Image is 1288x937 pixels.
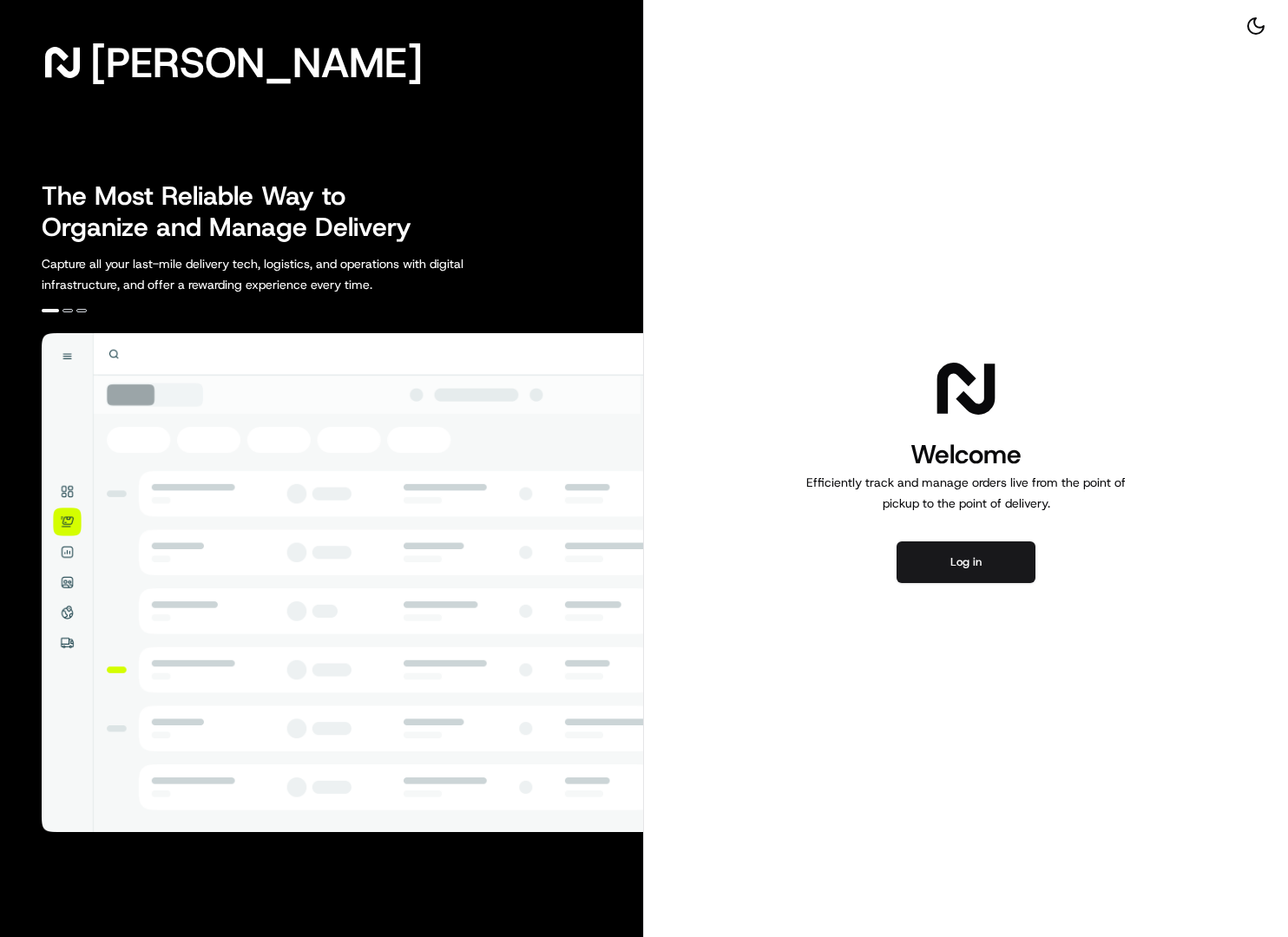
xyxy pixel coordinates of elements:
p: Efficiently track and manage orders live from the point of pickup to the point of delivery. [799,472,1133,514]
h2: The Most Reliable Way to Organize and Manage Delivery [42,180,430,243]
img: illustration [42,333,643,832]
span: [PERSON_NAME] [90,45,423,80]
h1: Welcome [799,437,1133,472]
button: Log in [897,541,1035,583]
p: Capture all your last-mile delivery tech, logistics, and operations with digital infrastructure, ... [42,253,542,295]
